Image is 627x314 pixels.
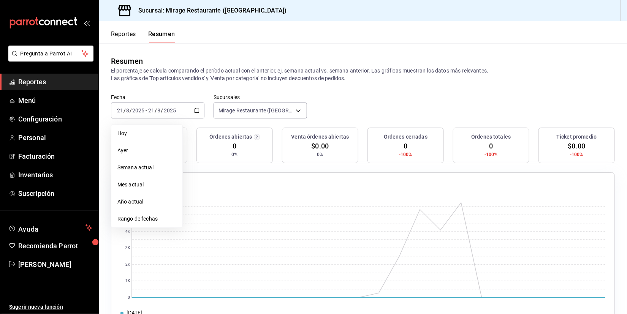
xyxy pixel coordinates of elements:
[111,67,615,82] p: El porcentaje se calcula comparando el período actual con el anterior, ej. semana actual vs. sema...
[8,46,93,62] button: Pregunta a Parrot AI
[148,107,155,114] input: --
[231,151,237,158] span: 0%
[117,198,176,206] span: Año actual
[117,129,176,137] span: Hoy
[18,77,92,87] span: Reportes
[117,181,176,189] span: Mes actual
[18,133,92,143] span: Personal
[18,259,92,270] span: [PERSON_NAME]
[291,133,349,141] h3: Venta órdenes abiertas
[18,95,92,106] span: Menú
[125,263,130,267] text: 2K
[117,164,176,172] span: Semana actual
[18,223,82,232] span: Ayuda
[484,151,498,158] span: -100%
[568,141,586,151] span: $0.00
[5,55,93,63] a: Pregunta a Parrot AI
[384,133,427,141] h3: Órdenes cerradas
[111,30,136,43] button: Reportes
[18,241,92,251] span: Recomienda Parrot
[117,107,123,114] input: --
[399,151,412,158] span: -100%
[557,133,597,141] h3: Ticket promedio
[146,107,147,114] span: -
[111,55,143,67] div: Resumen
[570,151,583,158] span: -100%
[18,114,92,124] span: Configuración
[18,188,92,199] span: Suscripción
[233,141,236,151] span: 0
[163,107,176,114] input: ----
[404,141,407,151] span: 0
[111,30,175,43] div: navigation tabs
[125,279,130,283] text: 1K
[126,107,130,114] input: --
[155,107,157,114] span: /
[489,141,493,151] span: 0
[123,107,126,114] span: /
[21,50,82,58] span: Pregunta a Parrot AI
[117,215,176,223] span: Rango de fechas
[157,107,161,114] input: --
[312,141,329,151] span: $0.00
[125,230,130,234] text: 4K
[317,151,323,158] span: 0%
[125,246,130,250] text: 3K
[84,20,90,26] button: open_drawer_menu
[130,107,132,114] span: /
[161,107,163,114] span: /
[111,95,204,100] label: Fecha
[148,30,175,43] button: Resumen
[132,107,145,114] input: ----
[9,303,92,311] span: Sugerir nueva función
[18,151,92,161] span: Facturación
[218,107,293,114] span: Mirage Restaurante ([GEOGRAPHIC_DATA])
[209,133,252,141] h3: Órdenes abiertas
[117,147,176,155] span: Ayer
[132,6,287,15] h3: Sucursal: Mirage Restaurante ([GEOGRAPHIC_DATA])
[214,95,307,100] label: Sucursales
[18,170,92,180] span: Inventarios
[128,296,130,300] text: 0
[472,133,511,141] h3: Órdenes totales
